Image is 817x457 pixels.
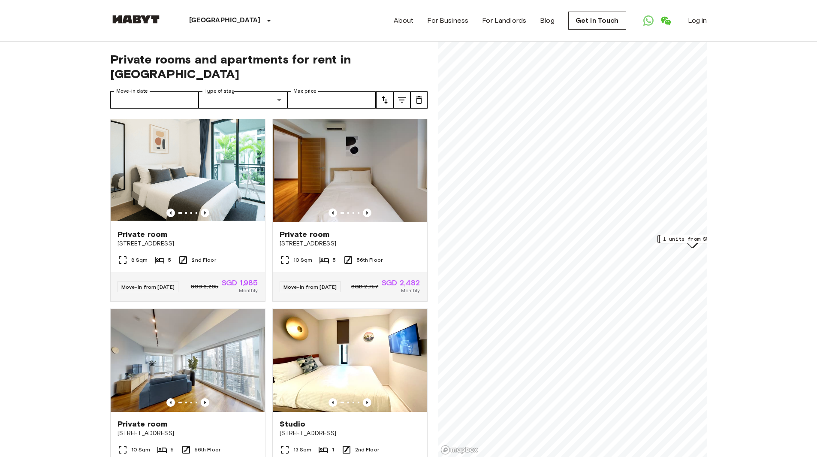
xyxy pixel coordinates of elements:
[191,283,218,291] span: SGD 2,205
[192,256,216,264] span: 2nd Floor
[118,239,258,248] span: [STREET_ADDRESS]
[273,309,427,412] img: Marketing picture of unit SG-01-110-001-001
[540,15,555,26] a: Blog
[205,88,235,95] label: Type of stay
[376,91,393,109] button: tune
[659,235,725,248] div: Map marker
[121,284,175,290] span: Move-in from [DATE]
[663,235,721,243] span: 1 units from S$3381
[280,239,420,248] span: [STREET_ADDRESS]
[110,91,199,109] input: Choose date
[118,229,168,239] span: Private room
[273,119,427,222] img: Marketing picture of unit SG-01-072-003-03
[222,279,258,287] span: SGD 1,985
[410,91,428,109] button: tune
[293,446,312,454] span: 13 Sqm
[482,15,526,26] a: For Landlords
[118,419,168,429] span: Private room
[357,256,383,264] span: 56th Floor
[111,309,265,412] img: Marketing picture of unit SG-01-072-003-04
[131,446,151,454] span: 10 Sqm
[355,446,379,454] span: 2nd Floor
[283,284,337,290] span: Move-in from [DATE]
[201,398,209,407] button: Previous image
[329,209,337,217] button: Previous image
[329,398,337,407] button: Previous image
[272,119,428,302] a: Marketing picture of unit SG-01-072-003-03Previous imagePrevious imagePrivate room[STREET_ADDRESS...
[168,256,171,264] span: 5
[195,446,221,454] span: 56th Floor
[111,119,265,222] img: Marketing picture of unit SG-01-083-001-005
[110,119,265,302] a: Marketing picture of unit SG-01-083-001-005Previous imagePrevious imagePrivate room[STREET_ADDRES...
[280,229,330,239] span: Private room
[363,398,371,407] button: Previous image
[116,88,148,95] label: Move-in date
[118,429,258,438] span: [STREET_ADDRESS]
[166,209,175,217] button: Previous image
[110,52,428,81] span: Private rooms and apartments for rent in [GEOGRAPHIC_DATA]
[239,287,258,294] span: Monthly
[166,398,175,407] button: Previous image
[440,445,478,455] a: Mapbox logo
[171,446,174,454] span: 5
[401,287,420,294] span: Monthly
[293,88,317,95] label: Max price
[280,429,420,438] span: [STREET_ADDRESS]
[688,15,707,26] a: Log in
[657,12,674,29] a: Open WeChat
[110,15,162,24] img: Habyt
[393,91,410,109] button: tune
[332,446,334,454] span: 1
[394,15,414,26] a: About
[640,12,657,29] a: Open WhatsApp
[351,283,378,291] span: SGD 2,757
[201,209,209,217] button: Previous image
[293,256,313,264] span: 10 Sqm
[189,15,261,26] p: [GEOGRAPHIC_DATA]
[427,15,468,26] a: For Business
[280,419,306,429] span: Studio
[333,256,336,264] span: 5
[568,12,626,30] a: Get in Touch
[657,235,727,248] div: Map marker
[363,209,371,217] button: Previous image
[131,256,148,264] span: 8 Sqm
[382,279,420,287] span: SGD 2,482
